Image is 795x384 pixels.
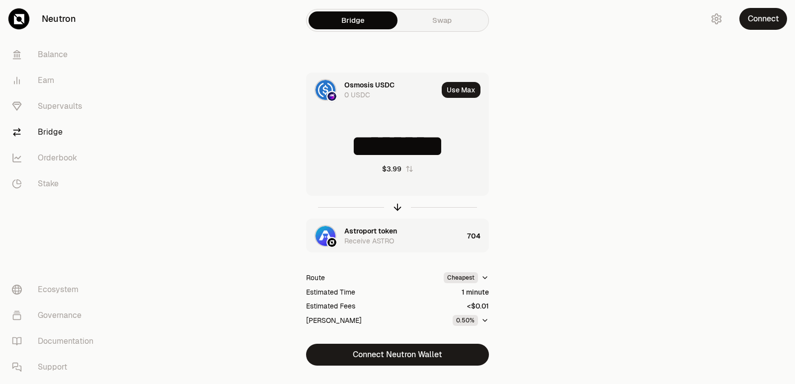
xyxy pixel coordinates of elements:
div: Osmosis USDC [344,80,395,90]
div: 0.50% [453,315,478,326]
div: 1 minute [462,287,489,297]
img: Osmosis Logo [327,92,336,101]
button: Connect Neutron Wallet [306,344,489,366]
img: Neutron Logo [327,238,336,247]
a: Supervaults [4,93,107,119]
a: Support [4,354,107,380]
a: Earn [4,68,107,93]
button: Use Max [442,82,480,98]
a: Bridge [4,119,107,145]
div: $3.99 [382,164,401,174]
button: Cheapest [444,272,489,283]
button: Connect [739,8,787,30]
div: Estimated Fees [306,301,355,311]
button: ASTRO LogoNeutron LogoAstroport tokenReceive ASTRO704 [307,219,488,253]
a: Governance [4,303,107,328]
a: Bridge [309,11,397,29]
div: 704 [467,219,488,253]
div: <$0.01 [467,301,489,311]
a: Documentation [4,328,107,354]
div: Astroport token [344,226,397,236]
img: ASTRO Logo [316,226,335,246]
div: Cheapest [444,272,478,283]
div: Estimated Time [306,287,355,297]
a: Orderbook [4,145,107,171]
a: Stake [4,171,107,197]
button: $3.99 [382,164,413,174]
div: 0 USDC [344,90,370,100]
button: 0.50% [453,315,489,326]
a: Ecosystem [4,277,107,303]
div: USDC LogoOsmosis LogoOsmosis USDC0 USDC [307,73,438,107]
a: Balance [4,42,107,68]
div: [PERSON_NAME] [306,315,362,325]
div: Receive ASTRO [344,236,394,246]
img: USDC Logo [316,80,335,100]
div: ASTRO LogoNeutron LogoAstroport tokenReceive ASTRO [307,219,463,253]
a: Swap [397,11,486,29]
div: Route [306,273,325,283]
